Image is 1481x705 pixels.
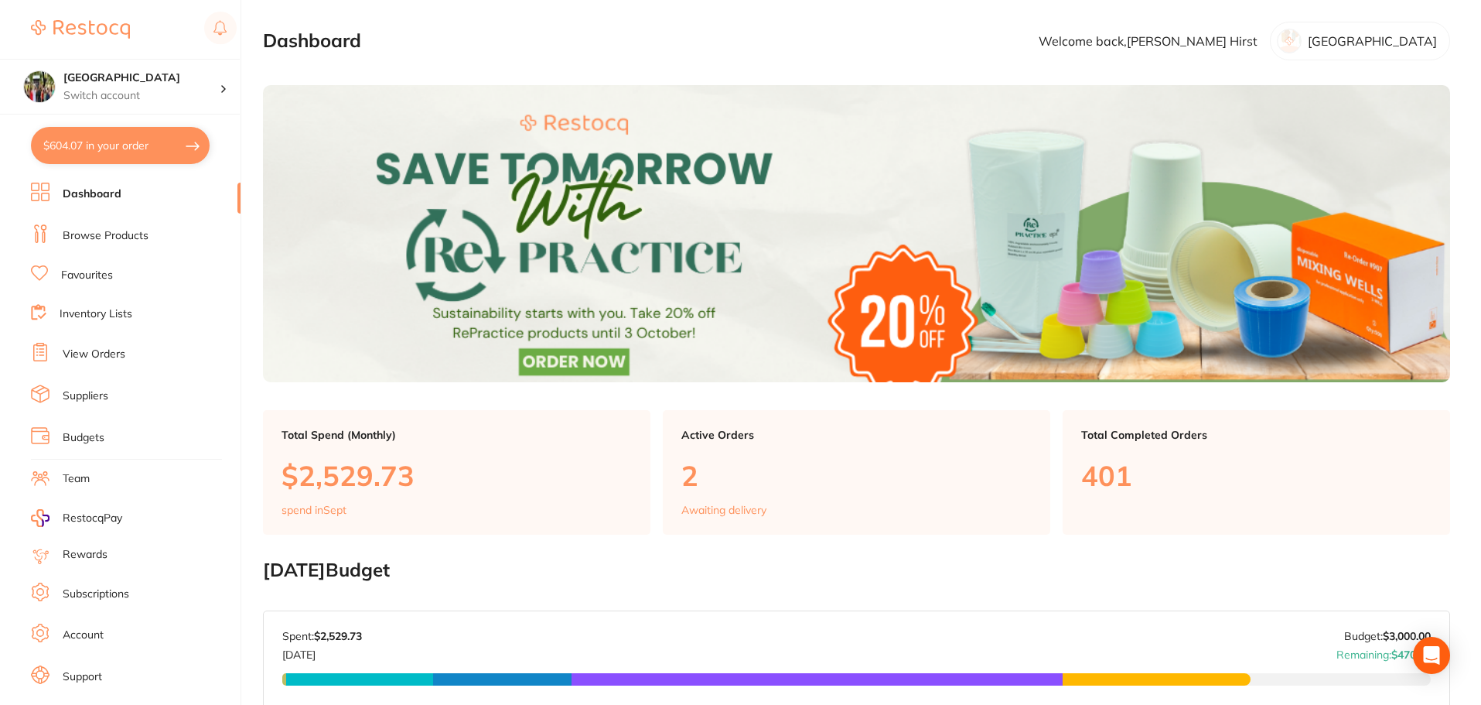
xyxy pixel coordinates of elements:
a: Rewards [63,547,107,563]
p: Welcome back, [PERSON_NAME] Hirst [1039,34,1257,48]
p: Switch account [63,88,220,104]
img: Restocq Logo [31,20,130,39]
a: Dashboard [63,187,121,202]
p: Total Spend (Monthly) [282,429,632,441]
a: Team [63,471,90,487]
p: spend in Sept [282,504,346,516]
a: Subscriptions [63,587,129,602]
h2: [DATE] Budget [263,560,1450,581]
img: RestocqPay [31,509,49,527]
a: RestocqPay [31,509,122,527]
h4: Wanneroo Dental Centre [63,70,220,86]
p: Awaiting delivery [681,504,766,516]
strong: $470.28 [1391,648,1431,662]
p: Total Completed Orders [1081,429,1432,441]
a: Budgets [63,430,104,446]
h2: Dashboard [263,30,361,52]
p: Active Orders [681,429,1032,441]
p: 401 [1081,460,1432,491]
a: Inventory Lists [60,306,132,322]
a: Account [63,628,104,643]
a: Total Spend (Monthly)$2,529.73spend inSept [263,410,650,536]
span: RestocqPay [63,511,122,526]
a: Browse Products [63,228,148,244]
p: [GEOGRAPHIC_DATA] [1308,34,1437,48]
p: $2,529.73 [282,460,632,491]
a: Suppliers [63,388,108,404]
p: 2 [681,460,1032,491]
a: Favourites [61,268,113,283]
a: View Orders [63,347,125,362]
p: Spent: [282,630,362,642]
a: Total Completed Orders401 [1063,410,1450,536]
div: Open Intercom Messenger [1413,637,1450,674]
a: Active Orders2Awaiting delivery [663,410,1050,536]
a: Restocq Logo [31,12,130,47]
strong: $2,529.73 [314,629,362,643]
p: Budget: [1344,630,1431,642]
p: Remaining: [1336,642,1431,661]
strong: $3,000.00 [1383,629,1431,643]
img: Wanneroo Dental Centre [24,71,55,102]
p: [DATE] [282,642,362,661]
a: Support [63,669,102,685]
img: Dashboard [263,85,1450,382]
button: $604.07 in your order [31,127,210,164]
